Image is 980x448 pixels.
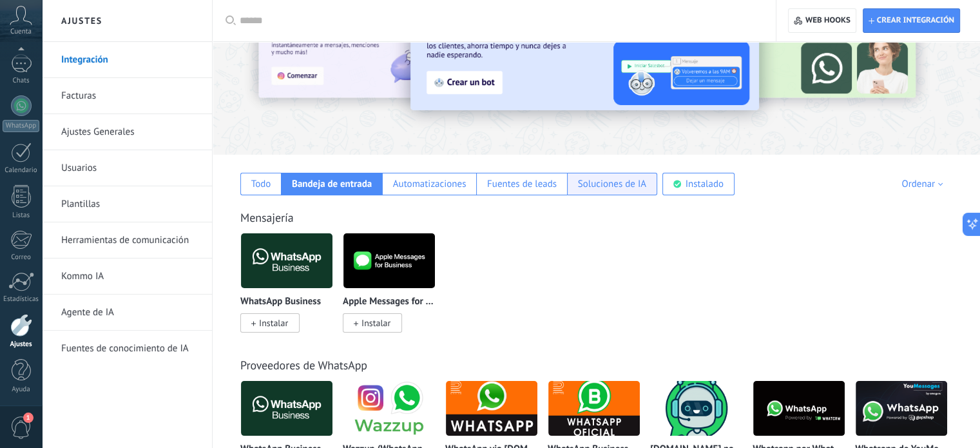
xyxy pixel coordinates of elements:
[3,120,39,132] div: WhatsApp
[753,377,845,440] img: logo_main.png
[61,222,199,258] a: Herramientas de comunicación
[240,297,321,307] p: WhatsApp Business
[901,178,947,190] div: Ordenar
[61,78,199,114] a: Facturas
[259,317,288,329] span: Instalar
[446,377,537,440] img: logo_main.png
[61,258,199,295] a: Kommo IA
[877,15,954,26] span: Crear integración
[343,377,435,440] img: logo_main.png
[343,297,436,307] p: Apple Messages for Business
[361,317,390,329] span: Instalar
[3,295,40,304] div: Estadísticas
[42,186,212,222] li: Plantillas
[856,377,947,440] img: logo_main.png
[788,8,856,33] button: Web hooks
[343,229,435,292] img: logo_main.png
[61,186,199,222] a: Plantillas
[42,150,212,186] li: Usuarios
[651,377,742,440] img: logo_main.png
[241,229,332,292] img: logo_main.png
[61,331,199,367] a: Fuentes de conocimiento de IA
[240,210,294,225] a: Mensajería
[251,178,271,190] div: Todo
[3,340,40,349] div: Ajustes
[241,377,332,440] img: logo_main.png
[487,178,557,190] div: Fuentes de leads
[42,331,212,366] li: Fuentes de conocimiento de IA
[61,42,199,78] a: Integración
[42,42,212,78] li: Integración
[61,114,199,150] a: Ajustes Generales
[42,258,212,295] li: Kommo IA
[10,28,32,36] span: Cuenta
[61,295,199,331] a: Agente de IA
[578,178,646,190] div: Soluciones de IA
[42,114,212,150] li: Ajustes Generales
[61,150,199,186] a: Usuarios
[3,77,40,85] div: Chats
[393,178,466,190] div: Automatizaciones
[240,358,367,373] a: Proveedores de WhatsApp
[23,413,34,423] span: 1
[3,253,40,262] div: Correo
[343,233,445,348] div: Apple Messages for Business
[3,385,40,394] div: Ayuda
[686,178,724,190] div: Instalado
[292,178,372,190] div: Bandeja de entrada
[42,222,212,258] li: Herramientas de comunicación
[3,166,40,175] div: Calendario
[240,233,343,348] div: WhatsApp Business
[42,78,212,114] li: Facturas
[548,377,640,440] img: logo_main.png
[863,8,960,33] button: Crear integración
[42,295,212,331] li: Agente de IA
[3,211,40,220] div: Listas
[805,15,850,26] span: Web hooks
